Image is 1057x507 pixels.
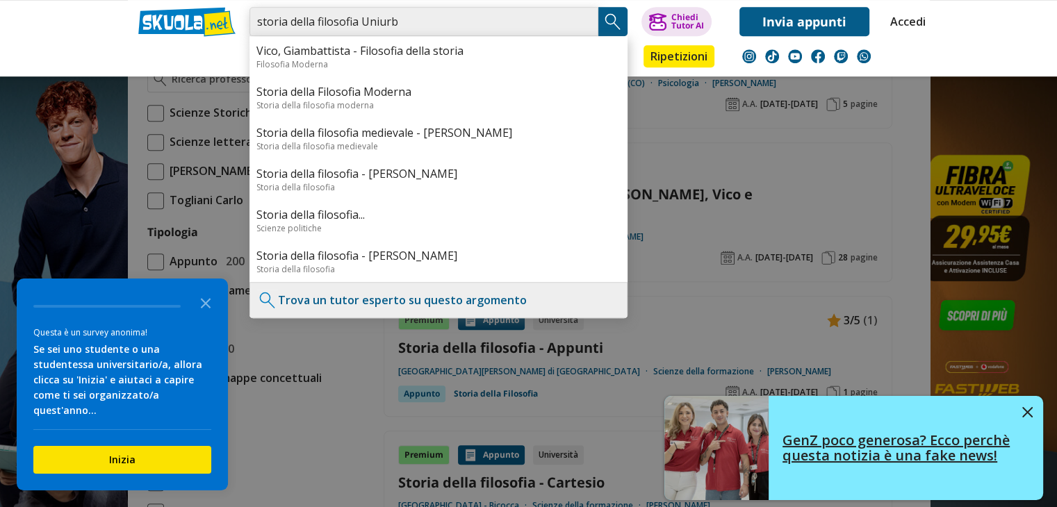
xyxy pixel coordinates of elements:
input: Cerca appunti, riassunti o versioni [249,7,598,36]
img: tiktok [765,49,779,63]
img: facebook [811,49,825,63]
div: Storia della filosofia moderna [256,99,621,111]
button: Close the survey [192,288,220,316]
div: Chiedi Tutor AI [671,13,703,30]
a: Invia appunti [739,7,869,36]
div: Filosofia Moderna [256,58,621,70]
img: twitch [834,49,848,63]
img: instagram [742,49,756,63]
button: Search Button [598,7,628,36]
div: Storia della filosofia [256,263,621,275]
div: Se sei uno studente o una studentessa universitario/a, allora clicca su 'Inizia' e aiutaci a capi... [33,342,211,418]
a: GenZ poco generosa? Ecco perchè questa notizia è una fake news! [664,396,1043,500]
img: Trova un tutor esperto [257,290,278,310]
a: Appunti [246,45,309,70]
a: Storia della Filosofia Moderna [256,84,621,99]
a: Storia della filosofia - [PERSON_NAME] [256,248,621,263]
a: Ripetizioni [644,45,714,67]
a: Vico, Giambattista - Filosofia della storia [256,43,621,58]
div: Scienze politiche [256,222,621,234]
img: youtube [788,49,802,63]
button: ChiediTutor AI [641,7,712,36]
a: Storia della filosofia... [256,207,621,222]
img: WhatsApp [857,49,871,63]
div: Survey [17,279,228,490]
a: Accedi [890,7,919,36]
h4: GenZ poco generosa? Ecco perchè questa notizia è una fake news! [782,433,1012,463]
div: Questa è un survey anonima! [33,326,211,339]
img: Cerca appunti, riassunti o versioni [603,11,623,32]
a: Trova un tutor esperto su questo argomento [278,292,527,308]
img: close [1022,407,1033,417]
div: Storia della filosofia medievale [256,140,621,152]
a: Storia della filosofia medievale - [PERSON_NAME] [256,125,621,140]
button: Inizia [33,446,211,474]
div: Storia della filosofia [256,181,621,193]
a: Storia della filosofia - [PERSON_NAME] [256,166,621,181]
